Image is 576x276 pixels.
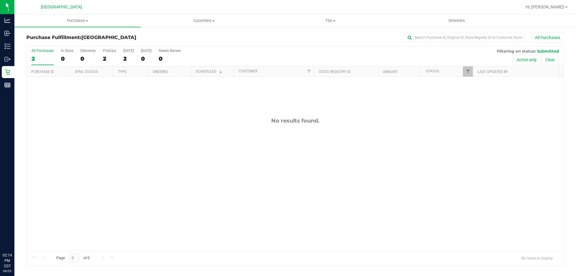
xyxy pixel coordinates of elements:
iframe: Resource center [6,228,24,246]
a: Customer [239,69,257,73]
p: 09/25 [3,269,12,273]
span: No items to display [517,253,558,262]
inline-svg: Reports [4,82,10,88]
a: Ordered [153,70,168,74]
div: Needs Review [159,49,181,53]
div: 0 [159,55,181,62]
div: In Store [61,49,73,53]
div: 2 [31,55,54,62]
a: Filter [304,66,314,77]
inline-svg: Outbound [4,56,10,62]
button: Active only [513,55,541,65]
div: Deliveries [80,49,96,53]
span: Customers [141,18,267,23]
div: PickUps [103,49,116,53]
a: State Registry ID [319,70,350,74]
a: Purchases [14,14,141,27]
button: Clear [541,55,559,65]
a: Customers [141,14,267,27]
iframe: Resource center unread badge [18,227,25,234]
a: Last Updated By [478,70,508,74]
a: Deliveries [394,14,520,27]
inline-svg: Inbound [4,30,10,36]
div: 2 [103,55,116,62]
span: Hi, [PERSON_NAME]! [526,5,565,9]
inline-svg: Retail [4,69,10,75]
span: [GEOGRAPHIC_DATA] [81,35,136,40]
a: Scheduled [196,69,223,74]
div: 0 [141,55,151,62]
span: Purchases [14,18,141,23]
div: 2 [123,55,134,62]
div: No results found. [27,117,564,124]
span: [GEOGRAPHIC_DATA] [41,5,82,10]
button: All Purchases [531,32,564,43]
span: Page of 0 [51,253,94,263]
h3: Purchase Fulfillment: [26,35,205,40]
a: Type [118,70,127,74]
span: Submitted [537,49,559,53]
div: 0 [61,55,73,62]
a: Filter [463,66,473,77]
div: [DATE] [123,49,134,53]
inline-svg: Inventory [4,43,10,49]
div: [DATE] [141,49,151,53]
inline-svg: Analytics [4,17,10,23]
a: Amount [383,70,398,74]
span: Deliveries [440,18,473,23]
span: Tills [267,18,393,23]
a: Status [426,69,439,73]
a: Sync Status [75,70,98,74]
a: Purchase ID [31,70,54,74]
span: Filtering on status: [497,49,536,53]
div: All Purchases [31,49,54,53]
div: 0 [80,55,96,62]
a: Tills [267,14,393,27]
p: 02:14 PM CDT [3,253,12,269]
input: Search Purchase ID, Original ID, State Registry ID or Customer Name... [405,33,525,42]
